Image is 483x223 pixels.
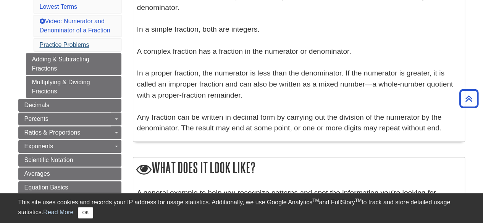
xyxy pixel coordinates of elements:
a: Video: Numerator and Denominator of a Fraction [40,18,110,34]
a: Equation Basics [18,181,121,194]
a: Practice Problems [40,42,89,48]
a: Back to Top [457,93,481,104]
a: Scientific Notation [18,154,121,167]
button: Close [78,207,93,218]
a: Percents [18,112,121,125]
a: Ratios & Proportions [18,126,121,139]
a: Multiplying & Dividing Fractions [26,76,121,98]
a: Decimals [18,99,121,112]
span: Equation Basics [24,184,68,191]
span: Ratios & Proportions [24,129,81,136]
span: Percents [24,116,48,122]
span: Exponents [24,143,53,149]
span: Averages [24,170,50,177]
sup: TM [312,198,319,203]
a: Averages [18,167,121,180]
a: Exponents [18,140,121,153]
div: This site uses cookies and records your IP address for usage statistics. Additionally, we use Goo... [18,198,465,218]
a: Read More [43,209,73,215]
span: Decimals [24,102,50,108]
span: Scientific Notation [24,157,73,163]
h2: What does it look like? [133,157,465,179]
a: Adding & Subtracting Fractions [26,53,121,75]
sup: TM [355,198,362,203]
